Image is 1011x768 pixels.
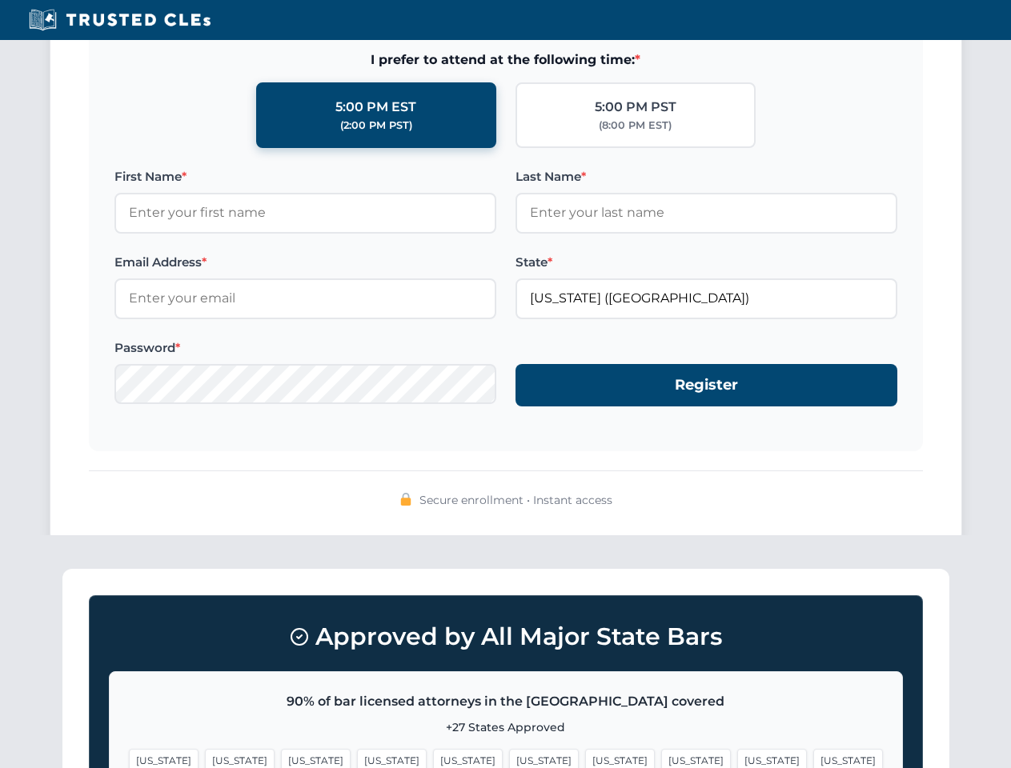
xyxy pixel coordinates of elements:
[340,118,412,134] div: (2:00 PM PST)
[516,193,897,233] input: Enter your last name
[114,338,496,358] label: Password
[109,615,903,658] h3: Approved by All Major State Bars
[516,253,897,272] label: State
[114,50,897,70] span: I prefer to attend at the following time:
[399,493,412,506] img: 🔒
[114,167,496,186] label: First Name
[419,491,612,509] span: Secure enrollment • Instant access
[24,8,215,32] img: Trusted CLEs
[114,278,496,318] input: Enter your email
[595,97,676,118] div: 5:00 PM PST
[335,97,416,118] div: 5:00 PM EST
[599,118,672,134] div: (8:00 PM EST)
[129,691,883,712] p: 90% of bar licensed attorneys in the [GEOGRAPHIC_DATA] covered
[516,167,897,186] label: Last Name
[516,278,897,318] input: Florida (FL)
[114,253,496,272] label: Email Address
[516,364,897,406] button: Register
[114,193,496,233] input: Enter your first name
[129,718,883,736] p: +27 States Approved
